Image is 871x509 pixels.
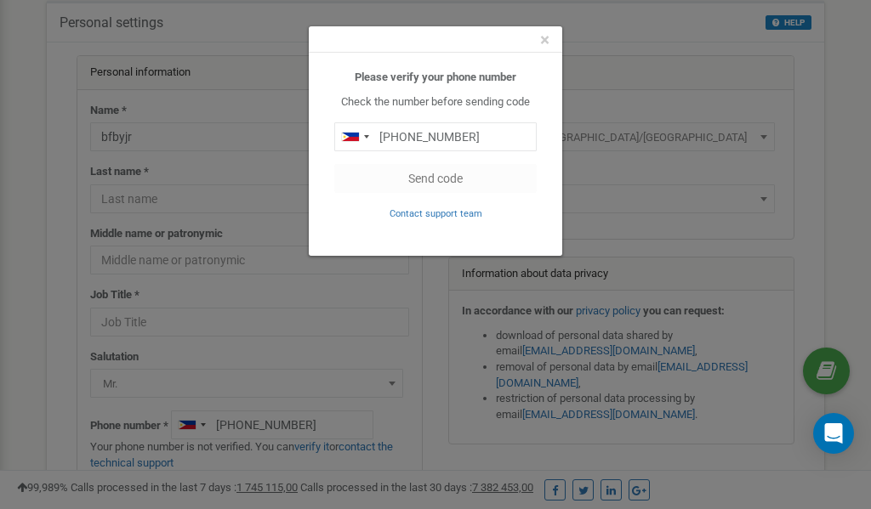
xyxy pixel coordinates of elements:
[334,94,537,110] p: Check the number before sending code
[335,123,374,150] div: Telephone country code
[334,164,537,193] button: Send code
[355,71,516,83] b: Please verify your phone number
[390,208,482,219] small: Contact support team
[334,122,537,151] input: 0905 123 4567
[540,31,549,49] button: Close
[540,30,549,50] span: ×
[390,206,482,219] a: Contact support team
[813,413,854,454] div: Open Intercom Messenger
